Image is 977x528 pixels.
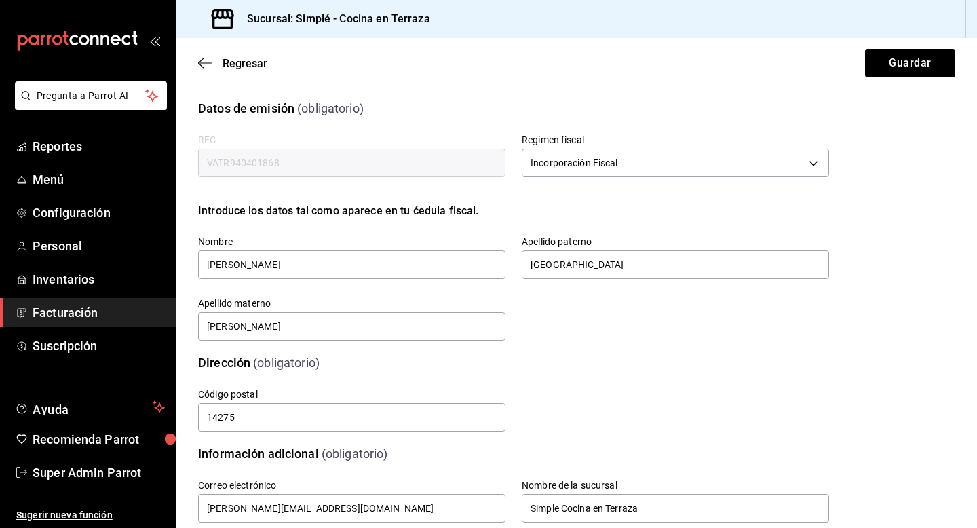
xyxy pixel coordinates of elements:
label: Regimen fiscal [522,135,829,145]
div: Dirección [198,354,250,372]
button: Pregunta a Parrot AI [15,81,167,110]
div: (obligatorio) [297,99,364,117]
button: Regresar [198,57,267,70]
span: Regresar [223,57,267,70]
label: Apellido materno [198,299,505,308]
label: Nombre [198,237,505,246]
span: Inventarios [33,270,165,288]
div: (obligatorio) [253,354,320,372]
label: Nombre de la sucursal [522,480,829,490]
span: Suscripción [33,337,165,355]
span: Personal [33,237,165,255]
span: Pregunta a Parrot AI [37,89,146,103]
h3: Sucursal: Simplé - Cocina en Terraza [236,11,430,27]
input: Obligatorio [198,403,505,432]
span: Facturación [33,303,165,322]
a: Pregunta a Parrot AI [9,98,167,113]
span: Configuración [33,204,165,222]
div: Información adicional [198,445,319,463]
span: Ayuda [33,399,147,415]
label: RFC [198,135,505,145]
span: Menú [33,170,165,189]
label: Código postal [198,390,505,399]
div: (obligatorio) [322,445,388,463]
span: Incorporación Fiscal [531,156,618,170]
div: Datos de emisión [198,99,294,117]
label: Correo electrónico [198,480,505,490]
span: Sugerir nueva función [16,508,165,523]
span: Super Admin Parrot [33,464,165,482]
button: Guardar [865,49,955,77]
span: Reportes [33,137,165,155]
span: Recomienda Parrot [33,430,165,449]
div: Introduce los datos tal como aparece en tu ćedula fiscal. [198,203,829,219]
button: open_drawer_menu [149,35,160,46]
label: Apellido paterno [522,237,829,246]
